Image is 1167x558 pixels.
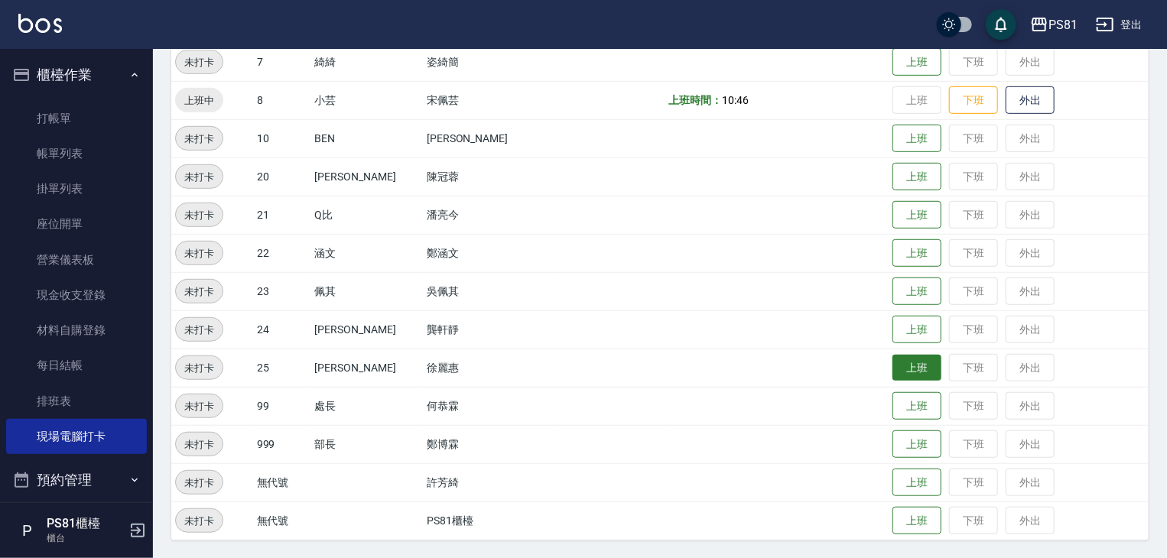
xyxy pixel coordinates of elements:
td: 24 [253,310,311,349]
a: 現場電腦打卡 [6,419,147,454]
a: 帳單列表 [6,136,147,171]
td: 8 [253,81,311,119]
td: 綺綺 [311,43,423,81]
button: 預約管理 [6,460,147,500]
button: 上班 [892,277,941,306]
td: 23 [253,272,311,310]
button: 上班 [892,430,941,459]
td: [PERSON_NAME] [311,310,423,349]
button: 登出 [1090,11,1149,39]
button: 外出 [1006,86,1055,115]
h5: PS81櫃檯 [47,516,125,531]
td: 7 [253,43,311,81]
span: 未打卡 [176,131,223,147]
a: 掛單列表 [6,171,147,206]
td: 姿綺簡 [423,43,553,81]
td: 許芳綺 [423,463,553,501]
td: 徐麗惠 [423,349,553,387]
td: Q比 [311,196,423,234]
td: [PERSON_NAME] [311,157,423,196]
span: 未打卡 [176,284,223,300]
td: 處長 [311,387,423,425]
button: 上班 [892,48,941,76]
button: PS81 [1024,9,1084,41]
td: 部長 [311,425,423,463]
span: 未打卡 [176,322,223,338]
button: 上班 [892,392,941,420]
td: 99 [253,387,311,425]
span: 未打卡 [176,54,223,70]
span: 未打卡 [176,169,223,185]
button: 下班 [949,86,998,115]
td: 吳佩其 [423,272,553,310]
p: 櫃台 [47,531,125,545]
button: save [986,9,1016,40]
button: 上班 [892,316,941,344]
span: 未打卡 [176,398,223,414]
td: 22 [253,234,311,272]
a: 座位開單 [6,206,147,242]
td: 宋佩芸 [423,81,553,119]
span: 10:46 [722,94,749,106]
td: PS81櫃檯 [423,501,553,540]
button: 櫃檯作業 [6,55,147,95]
td: 小芸 [311,81,423,119]
td: 無代號 [253,463,311,501]
a: 材料自購登錄 [6,313,147,348]
button: 上班 [892,163,941,191]
a: 排班表 [6,384,147,419]
a: 現金收支登錄 [6,277,147,313]
span: 未打卡 [176,436,223,453]
span: 未打卡 [176,475,223,491]
button: 上班 [892,239,941,268]
td: 陳冠蓉 [423,157,553,196]
span: 未打卡 [176,245,223,261]
span: 未打卡 [176,207,223,223]
span: 上班中 [175,92,223,109]
img: Logo [18,14,62,33]
td: 佩其 [311,272,423,310]
button: 上班 [892,507,941,535]
a: 營業儀表板 [6,242,147,277]
div: P [12,515,43,546]
td: 25 [253,349,311,387]
button: 報表及分析 [6,500,147,540]
span: 未打卡 [176,513,223,529]
td: 20 [253,157,311,196]
button: 上班 [892,125,941,153]
td: [PERSON_NAME] [423,119,553,157]
button: 上班 [892,355,941,381]
td: [PERSON_NAME] [311,349,423,387]
b: 上班時間： [669,94,723,106]
td: 何恭霖 [423,387,553,425]
button: 上班 [892,469,941,497]
span: 未打卡 [176,360,223,376]
td: 涵文 [311,234,423,272]
td: 鄭涵文 [423,234,553,272]
button: 上班 [892,201,941,229]
td: 鄭博霖 [423,425,553,463]
a: 打帳單 [6,101,147,136]
td: BEN [311,119,423,157]
td: 龔軒靜 [423,310,553,349]
td: 999 [253,425,311,463]
a: 每日結帳 [6,348,147,383]
td: 無代號 [253,501,311,540]
td: 10 [253,119,311,157]
div: PS81 [1048,15,1078,34]
td: 潘亮今 [423,196,553,234]
td: 21 [253,196,311,234]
